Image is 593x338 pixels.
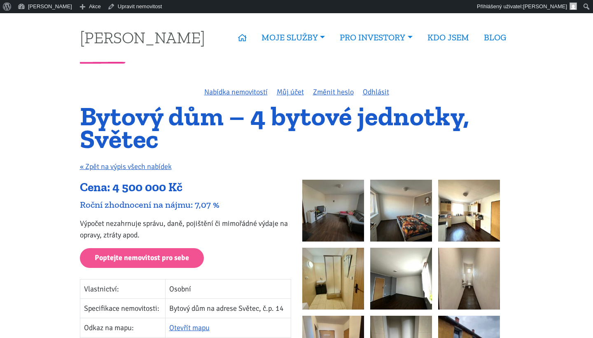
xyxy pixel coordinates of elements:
[420,28,476,47] a: KDO JSEM
[204,87,268,96] a: Nabídka nemovitostí
[80,248,204,268] a: Poptejte nemovitost pro sebe
[80,299,165,318] td: Specifikace nemovitosti:
[254,28,332,47] a: MOJE SLUŽBY
[277,87,304,96] a: Můj účet
[80,29,205,45] a: [PERSON_NAME]
[476,28,514,47] a: BLOG
[165,279,291,299] td: Osobní
[80,162,172,171] a: « Zpět na výpis všech nabídek
[169,323,210,332] a: Otevřít mapu
[332,28,420,47] a: PRO INVESTORY
[80,180,291,195] div: Cena: 4 500 000 Kč
[80,318,165,338] td: Odkaz na mapu:
[313,87,354,96] a: Změnit heslo
[80,199,291,210] div: Roční zhodnocení na nájmu: 7,07 %
[80,218,291,241] p: Výpočet nezahrnuje správu, daně, pojištění či mimořádné výdaje na opravy, ztráty apod.
[80,279,165,299] td: Vlastnictví:
[165,299,291,318] td: Bytový dům na adrese Světec, č.p. 14
[80,105,514,150] h1: Bytový dům – 4 bytové jednotky, Světec
[523,3,567,9] span: [PERSON_NAME]
[363,87,389,96] a: Odhlásit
